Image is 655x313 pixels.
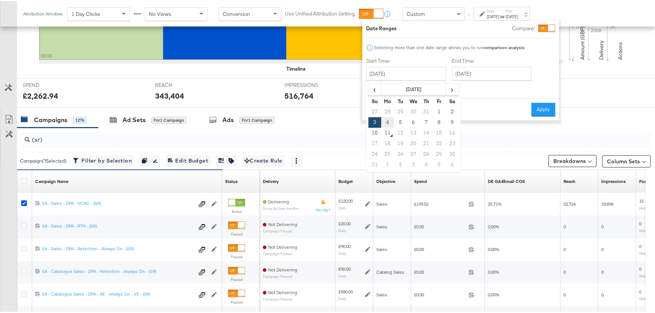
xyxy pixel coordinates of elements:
span: £0.00 [414,291,466,296]
sub: Some Ad Sets Inactive [263,205,298,209]
text: Amount (GBP) [579,25,586,59]
div: 1276 [73,116,87,122]
th: We [407,95,420,105]
sub: Daily [338,205,346,209]
div: £90.00 [338,265,351,271]
div: Timeline [286,64,306,71]
input: Search Campaigns by Name, ID or Objective [30,128,593,143]
div: Impressions [601,177,626,183]
label: Paused [228,299,245,304]
td: 5 [394,116,407,127]
span: £0.00 [414,223,466,228]
a: Your campaign name. [35,177,68,183]
span: 0 [601,245,604,251]
th: [DATE] [381,82,446,95]
label: End Time: [452,56,534,64]
span: 0 [639,288,641,293]
span: 0 [639,242,641,248]
span: Delivering [268,198,289,203]
td: 1 [433,105,445,116]
span: Not Delivering [268,288,297,294]
td: 27 [407,148,420,158]
div: Campaign ( 1 Selected) [20,156,67,163]
td: 30 [407,105,420,116]
div: [DATE] [506,12,518,19]
label: Compare: [512,24,535,31]
div: £20.00 [338,220,351,226]
sub: Daily [338,273,346,277]
text: Actions [617,41,624,59]
span: 0 [639,265,641,271]
span: 0 [601,291,604,296]
td: 24 [368,148,381,158]
td: 17 [368,137,381,148]
button: Breakdowns [548,154,596,166]
span: 0.00% [488,245,499,251]
div: Delivery [263,177,279,183]
a: SA - Catalogue Sales - DPA - Retention - Always On - (SR) [42,267,194,275]
td: 2 [394,158,407,169]
td: 20 [407,137,420,148]
td: 12 [394,127,407,137]
td: 19 [394,137,407,148]
th: Su [368,95,381,105]
span: 0 [601,268,604,274]
td: 3 [407,158,420,169]
div: for 1 Campaign [151,116,186,122]
td: 10 [368,127,381,137]
div: Date Ranges [366,24,397,31]
label: Start Time: [366,56,446,64]
td: 30 [445,148,458,158]
div: Selecting more than one date range allows you to run . [374,44,526,49]
td: 21 [420,137,433,148]
span: IMPRESSIONS [284,81,341,88]
span: 0.00% [488,223,499,228]
div: for 1 Campaign [239,116,275,122]
label: End: [506,8,518,12]
td: 2 [445,105,458,116]
span: No Views [149,9,171,16]
span: Not Delivering [268,243,297,249]
div: £580.00 [338,288,353,294]
a: SA - Sales - DPA - Retention - Always On - (SR) [42,245,194,252]
td: 14 [420,127,433,137]
span: 0 [563,268,566,274]
div: 516,764 [284,89,314,100]
a: The number of times your ad was served. On mobile apps an ad is counted as served the first time ... [601,177,626,183]
td: 28 [420,148,433,158]
label: Start: [487,8,499,12]
sub: Campaign Paused [263,251,297,255]
td: 3 [368,116,381,127]
span: Sales [376,200,387,206]
td: 31 [420,105,433,116]
td: 29 [394,105,407,116]
sub: Daily [338,295,346,300]
td: 27 [368,105,381,116]
button: Create Rule [242,154,285,166]
td: 31 [368,158,381,169]
div: Status [225,177,238,183]
div: [DATE] [487,12,499,19]
text: Delivery [598,39,605,59]
td: 18 [381,137,394,148]
span: Not Delivering [268,220,297,226]
label: Use Unified Attribution Setting: [285,9,356,16]
button: Filter by Selection [72,154,134,166]
label: Paused [228,231,245,236]
td: 25 [381,148,394,158]
span: 0 [563,291,566,296]
span: £0.00 [414,245,466,251]
div: SA - Sales - DPA - Retention - Always On - (SR) [42,245,194,251]
strong: to [499,12,506,18]
button: Column Sets [602,154,650,166]
div: SA - Catalogue Sales - DPA - Retention - Always On - (SR) [42,267,194,273]
span: 33,898 [601,200,613,206]
span: Custom [407,9,425,16]
a: SA - Sales - DPA - VCAC - (SR) [42,199,194,207]
span: 25.71% [488,200,501,206]
div: 343,404 [155,89,184,100]
span: 0 [639,220,641,225]
div: Attribution Window: [23,10,64,15]
span: REACH [155,81,212,88]
div: Ad Sets [123,115,146,123]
